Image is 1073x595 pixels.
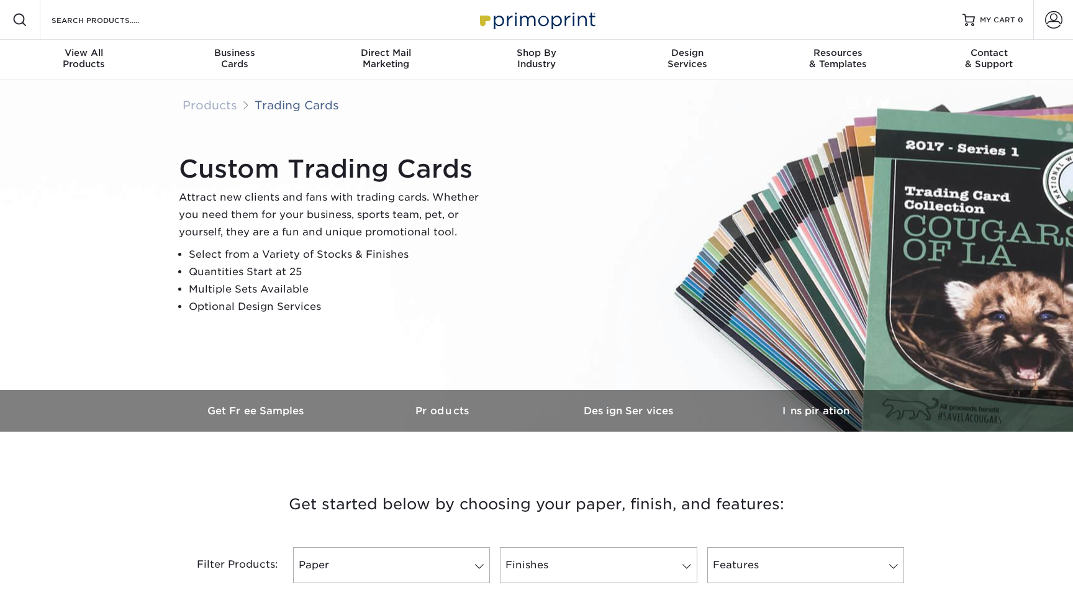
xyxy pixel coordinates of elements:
a: Inspiration [723,390,909,432]
h3: Get started below by choosing your paper, finish, and features: [173,476,900,532]
a: Products [183,98,237,112]
a: Design Services [536,390,723,432]
h3: Get Free Samples [164,405,350,417]
a: Resources& Templates [763,40,913,79]
h3: Inspiration [723,405,909,417]
div: & Templates [763,47,913,70]
a: Shop ByIndustry [461,40,612,79]
div: Cards [160,47,310,70]
li: Select from a Variety of Stocks & Finishes [189,246,489,263]
div: Services [612,47,763,70]
input: SEARCH PRODUCTS..... [50,12,171,27]
span: Resources [763,47,913,58]
span: View All [9,47,160,58]
div: Marketing [310,47,461,70]
a: BusinessCards [160,40,310,79]
div: Industry [461,47,612,70]
li: Multiple Sets Available [189,281,489,298]
span: Shop By [461,47,612,58]
div: & Support [913,47,1064,70]
span: Direct Mail [310,47,461,58]
li: Quantities Start at 25 [189,263,489,281]
div: Filter Products: [164,547,288,583]
span: MY CART [980,15,1015,25]
span: Design [612,47,763,58]
a: Direct MailMarketing [310,40,461,79]
a: Trading Cards [255,98,339,112]
a: DesignServices [612,40,763,79]
h3: Products [350,405,536,417]
h1: Custom Trading Cards [179,154,489,184]
a: Get Free Samples [164,390,350,432]
a: Finishes [500,547,697,583]
a: Features [707,547,904,583]
span: Contact [913,47,1064,58]
a: Contact& Support [913,40,1064,79]
h3: Design Services [536,405,723,417]
a: View AllProducts [9,40,160,79]
li: Optional Design Services [189,298,489,316]
span: 0 [1018,16,1023,24]
span: Business [160,47,310,58]
div: Products [9,47,160,70]
img: Primoprint [474,6,599,33]
p: Attract new clients and fans with trading cards. Whether you need them for your business, sports ... [179,189,489,241]
a: Products [350,390,536,432]
a: Paper [293,547,490,583]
